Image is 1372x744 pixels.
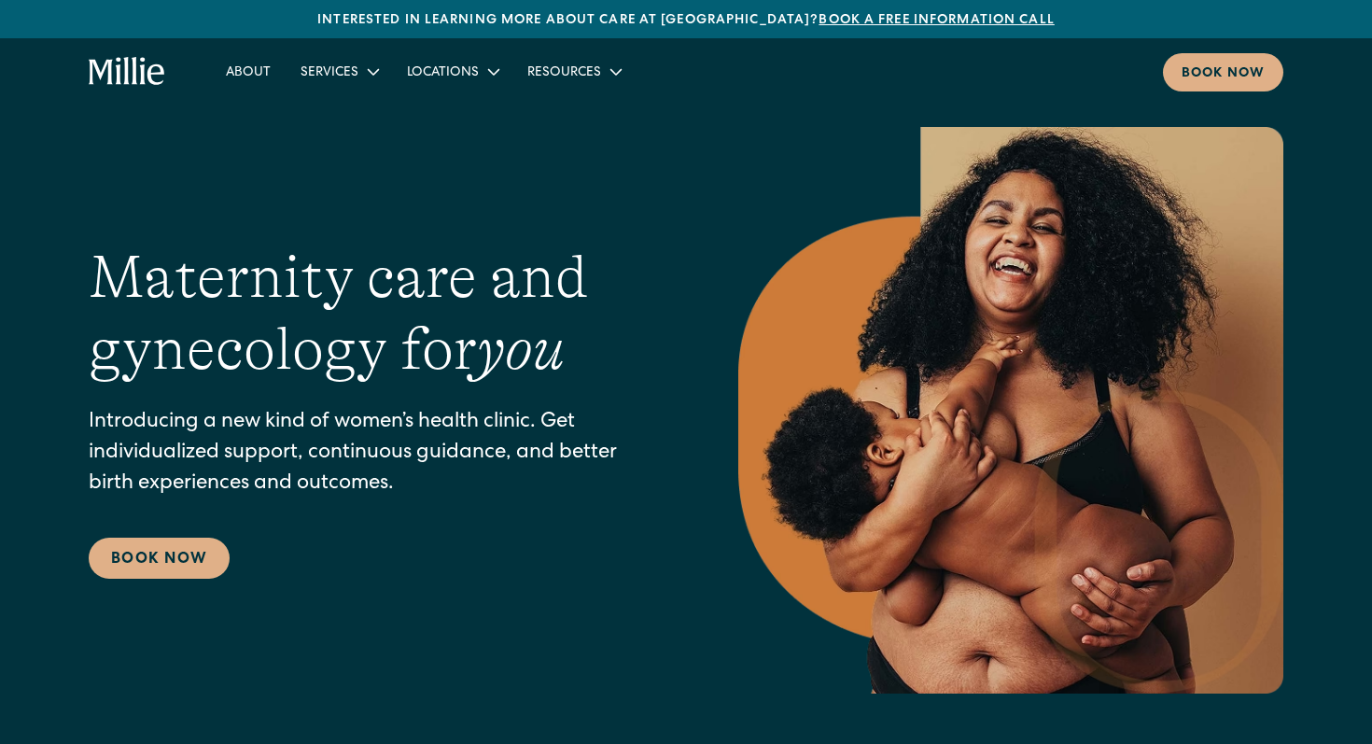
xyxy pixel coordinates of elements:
div: Locations [392,56,512,87]
a: Book Now [89,538,230,579]
div: Resources [527,63,601,83]
a: Book a free information call [819,14,1054,27]
a: About [211,56,286,87]
div: Services [301,63,358,83]
div: Book now [1182,64,1265,84]
div: Services [286,56,392,87]
a: home [89,57,166,87]
div: Resources [512,56,635,87]
img: Smiling mother with her baby in arms, celebrating body positivity and the nurturing bond of postp... [738,127,1283,694]
a: Book now [1163,53,1283,91]
em: you [477,316,565,383]
h1: Maternity care and gynecology for [89,242,664,386]
p: Introducing a new kind of women’s health clinic. Get individualized support, continuous guidance,... [89,408,664,500]
div: Locations [407,63,479,83]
